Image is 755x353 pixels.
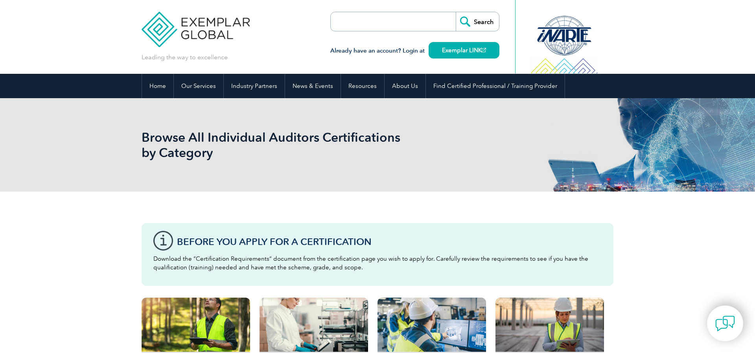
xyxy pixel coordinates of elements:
h3: Before You Apply For a Certification [177,237,602,247]
a: Industry Partners [224,74,285,98]
h3: Already have an account? Login at [330,46,499,56]
a: Exemplar LINK [429,42,499,59]
img: contact-chat.png [715,314,735,333]
a: Our Services [174,74,223,98]
a: News & Events [285,74,341,98]
a: Home [142,74,173,98]
input: Search [456,12,499,31]
img: open_square.png [482,48,486,52]
p: Download the “Certification Requirements” document from the certification page you wish to apply ... [153,254,602,272]
h1: Browse All Individual Auditors Certifications by Category [142,130,444,160]
p: Leading the way to excellence [142,53,228,62]
a: About Us [385,74,425,98]
a: Find Certified Professional / Training Provider [426,74,565,98]
a: Resources [341,74,384,98]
